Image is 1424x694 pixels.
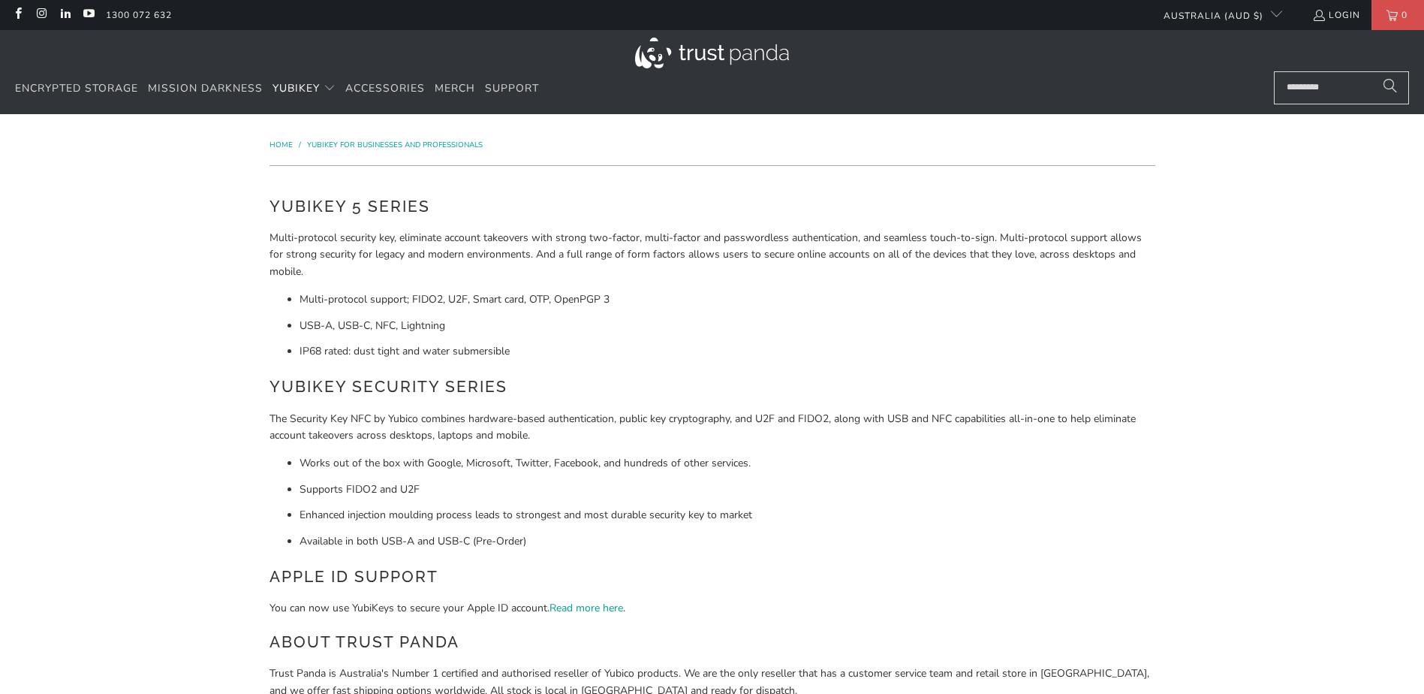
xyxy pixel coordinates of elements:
li: Multi-protocol support; FIDO2, U2F, Smart card, OTP, OpenPGP 3 [300,291,1155,308]
a: Trust Panda Australia on LinkedIn [59,9,71,21]
a: Encrypted Storage [15,71,138,107]
input: Search... [1274,71,1409,104]
p: Multi-protocol security key, eliminate account takeovers with strong two-factor, multi-factor and... [269,230,1155,280]
a: Login [1312,7,1360,23]
li: Works out of the box with Google, Microsoft, Twitter, Facebook, and hundreds of other services. [300,455,1155,472]
li: IP68 rated: dust tight and water submersible [300,343,1155,360]
h2: YubiKey Security Series [269,375,1155,399]
h2: YubiKey 5 Series [269,195,1155,219]
a: 1300 072 632 [106,7,172,23]
span: Mission Darkness [148,81,263,95]
li: USB-A, USB-C, NFC, Lightning [300,318,1155,334]
span: Accessories [345,81,425,95]
a: Support [485,71,539,107]
li: Available in both USB-A and USB-C (Pre-Order) [300,533,1155,550]
span: Merch [435,81,475,95]
span: Support [485,81,539,95]
a: Merch [435,71,475,107]
button: Search [1371,71,1409,104]
img: Trust Panda Australia [635,38,789,68]
p: The Security Key NFC by Yubico combines hardware-based authentication, public key cryptography, a... [269,411,1155,445]
h2: Apple ID Support [269,565,1155,589]
a: Read more here [549,601,623,615]
p: You can now use YubiKeys to secure your Apple ID account. . [269,600,1155,617]
a: Trust Panda Australia on Instagram [35,9,47,21]
nav: Translation missing: en.navigation.header.main_nav [15,71,539,107]
a: Home [269,140,295,150]
span: Encrypted Storage [15,81,138,95]
li: Enhanced injection moulding process leads to strongest and most durable security key to market [300,507,1155,524]
a: Trust Panda Australia on YouTube [82,9,95,21]
a: YubiKey for Businesses and Professionals [307,140,483,150]
li: Supports FIDO2 and U2F [300,481,1155,498]
span: Home [269,140,293,150]
h2: About Trust Panda [269,630,1155,654]
a: Trust Panda Australia on Facebook [11,9,24,21]
a: Accessories [345,71,425,107]
a: Mission Darkness [148,71,263,107]
span: YubiKey [272,81,320,95]
span: / [299,140,301,150]
summary: YubiKey [272,71,336,107]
